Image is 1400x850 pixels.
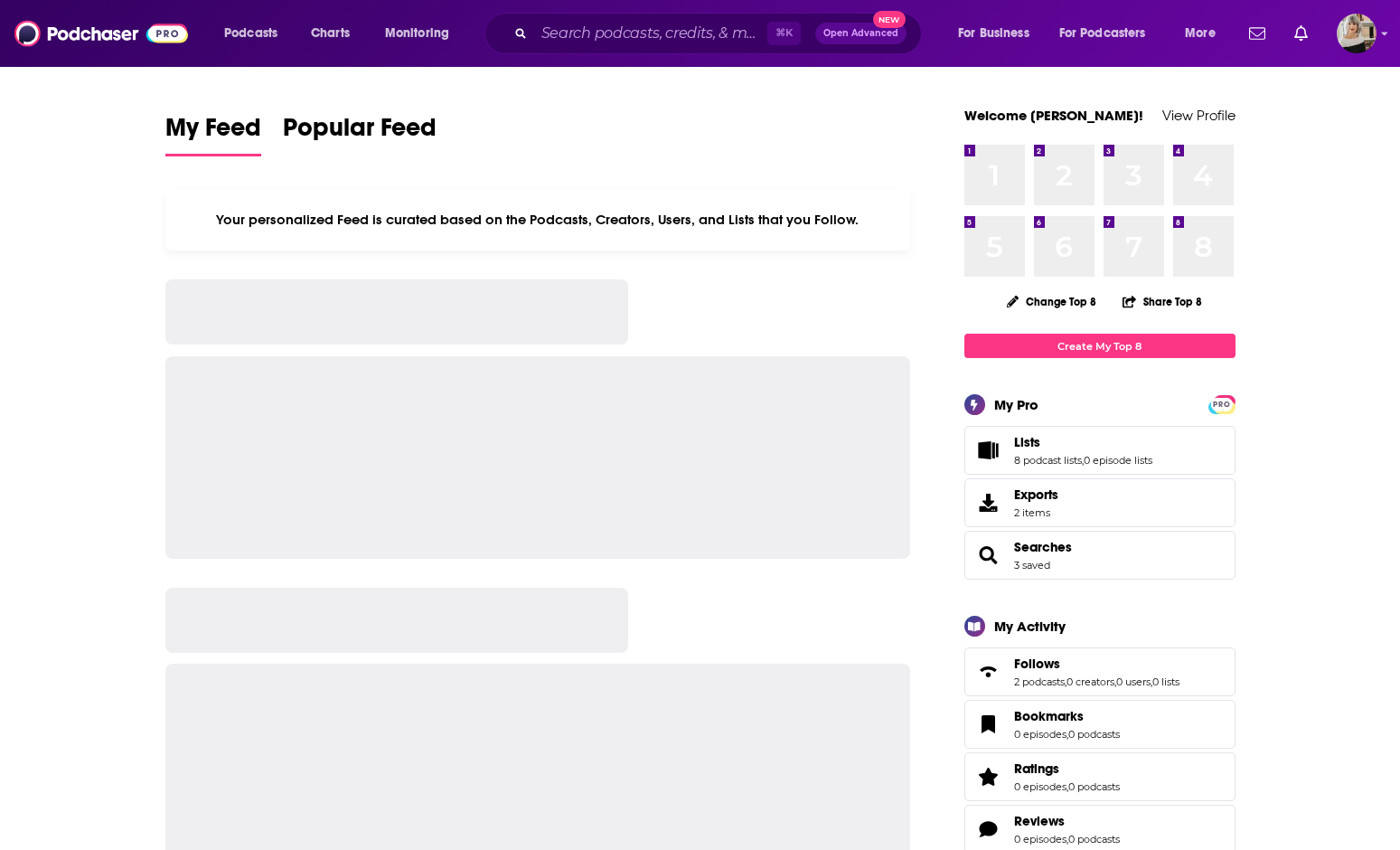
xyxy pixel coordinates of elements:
[165,189,911,250] div: Your personalized Feed is curated based on the Podcasts, Creators, Users, and Lists that you Follow.
[996,290,1108,313] button: Change Top 8
[971,817,1007,842] a: Reviews
[958,21,1029,46] span: For Business
[311,21,350,46] span: Charts
[1014,656,1179,672] a: Follows
[14,16,188,51] img: Podchaser - Follow, Share and Rate Podcasts
[299,19,361,48] a: Charts
[1066,780,1068,793] span: ,
[1014,813,1065,829] span: Reviews
[1014,486,1058,503] span: Exports
[1162,107,1236,124] a: View Profile
[1014,760,1120,777] a: Ratings
[1014,708,1120,724] a: Bookmarks
[971,490,1007,515] span: Exports
[964,700,1236,749] span: Bookmarks
[971,659,1007,685] a: Follows
[964,531,1236,580] span: Searches
[211,19,301,48] button: open menu
[1014,708,1084,724] span: Bookmarks
[964,478,1236,527] a: Exports
[283,112,437,156] a: Popular Feed
[1014,675,1065,688] a: 2 podcasts
[767,22,801,45] span: ⌘ K
[1066,833,1068,845] span: ,
[1082,454,1084,467] span: ,
[502,13,939,54] div: Search podcasts, credits, & more...
[165,112,261,156] a: My Feed
[1014,454,1082,467] a: 8 podcast lists
[1066,728,1068,741] span: ,
[1211,398,1233,411] span: PRO
[873,11,906,28] span: New
[1084,454,1152,467] a: 0 episode lists
[1066,675,1114,688] a: 0 creators
[1014,760,1059,777] span: Ratings
[1211,397,1233,411] a: PRO
[372,19,473,48] button: open menu
[1068,728,1120,741] a: 0 podcasts
[823,29,898,38] span: Open Advanced
[964,647,1236,696] span: Follows
[534,19,767,48] input: Search podcasts, credits, & more...
[1152,675,1179,688] a: 0 lists
[1185,21,1216,46] span: More
[1014,559,1050,571] a: 3 saved
[1048,19,1172,48] button: open menu
[971,543,1007,568] a: Searches
[994,618,1066,635] div: My Activity
[385,21,449,46] span: Monitoring
[815,23,907,44] button: Open AdvancedNew
[1151,675,1152,688] span: ,
[1068,833,1120,845] a: 0 podcasts
[994,396,1038,413] div: My Pro
[971,438,1007,463] a: Lists
[1014,728,1066,741] a: 0 episodes
[1337,14,1377,53] button: Show profile menu
[1014,539,1072,555] a: Searches
[964,334,1236,358] a: Create My Top 8
[971,764,1007,789] a: Ratings
[1014,434,1152,450] a: Lists
[1287,18,1315,49] a: Show notifications dropdown
[1172,19,1238,48] button: open menu
[1337,14,1377,53] span: Logged in as angelabaggetta
[1014,656,1060,672] span: Follows
[1065,675,1066,688] span: ,
[964,752,1236,801] span: Ratings
[1114,675,1116,688] span: ,
[964,426,1236,475] span: Lists
[1059,21,1146,46] span: For Podcasters
[1014,833,1066,845] a: 0 episodes
[165,112,261,154] span: My Feed
[1068,780,1120,793] a: 0 podcasts
[1014,434,1040,450] span: Lists
[1122,284,1203,319] button: Share Top 8
[1014,813,1120,829] a: Reviews
[1337,14,1377,53] img: User Profile
[283,112,437,154] span: Popular Feed
[971,712,1007,737] a: Bookmarks
[964,107,1143,124] a: Welcome [PERSON_NAME]!
[1242,18,1273,49] a: Show notifications dropdown
[1014,506,1058,519] span: 2 items
[945,19,1052,48] button: open menu
[1014,780,1066,793] a: 0 episodes
[1116,675,1151,688] a: 0 users
[224,21,277,46] span: Podcasts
